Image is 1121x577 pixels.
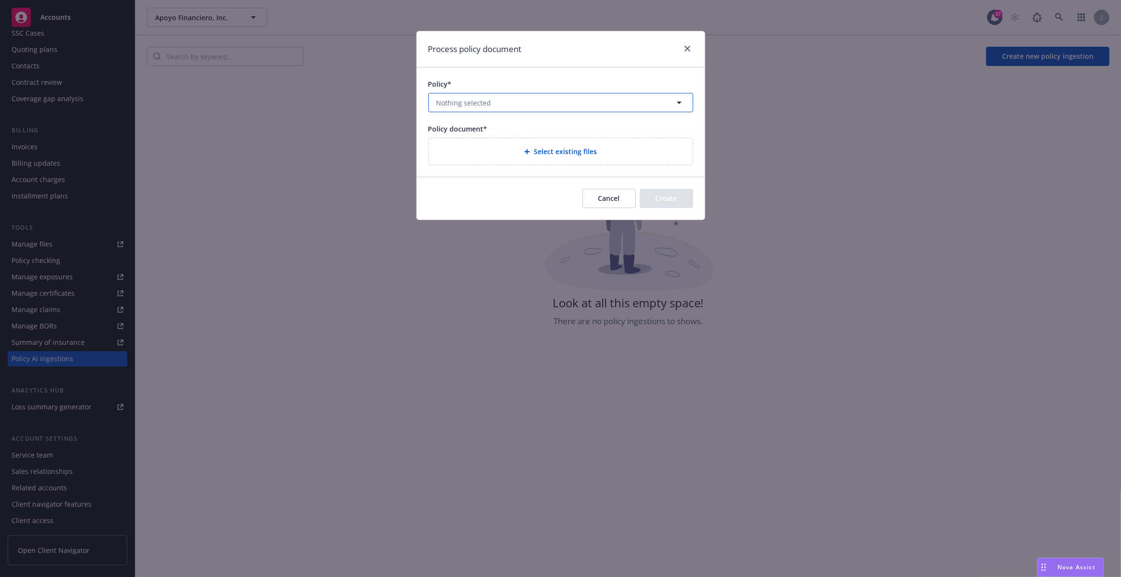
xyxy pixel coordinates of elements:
[682,43,693,54] a: close
[1037,558,1104,577] button: Nova Assist
[428,79,452,89] span: Policy*
[428,43,522,55] h1: Process policy document
[428,93,693,112] button: Nothing selected
[436,98,491,108] span: Nothing selected
[1057,563,1095,571] span: Nova Assist
[582,189,636,208] button: Cancel
[428,124,488,133] span: Policy document*
[428,138,693,165] div: Select existing files
[534,146,597,157] span: Select existing files
[1038,558,1050,577] div: Drag to move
